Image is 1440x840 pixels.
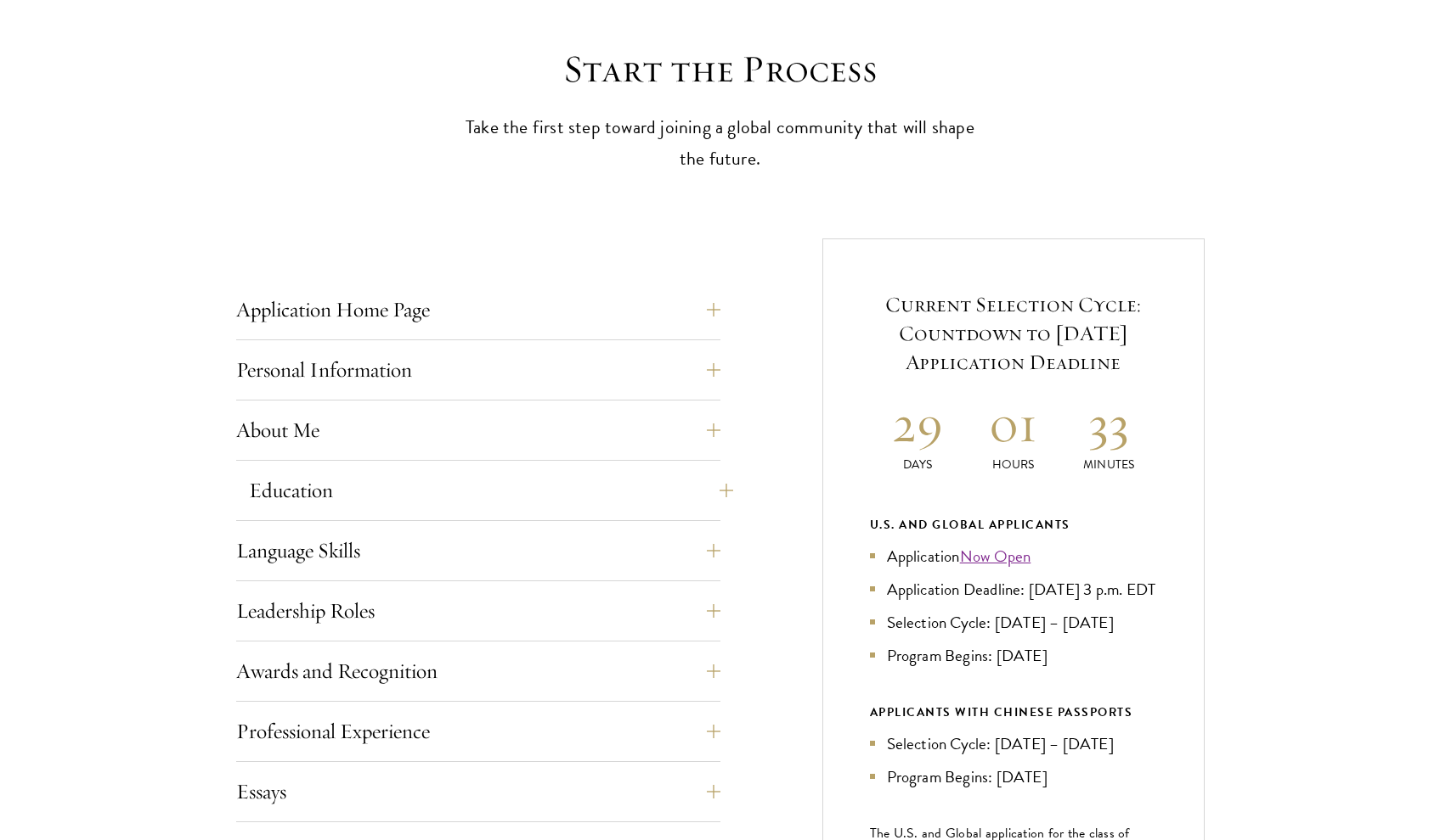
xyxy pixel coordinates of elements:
button: Language Skills [236,530,720,571]
h2: Start the Process [457,46,984,93]
h5: Current Selection Cycle: Countdown to [DATE] Application Deadline [870,290,1157,377]
h2: 29 [870,392,966,456]
p: Take the first step toward joining a global community that will shape the future. [457,112,984,175]
div: APPLICANTS WITH CHINESE PASSPORTS [870,702,1157,723]
button: Awards and Recognition [236,651,720,692]
h2: 01 [965,392,1061,456]
p: Minutes [1061,456,1157,473]
p: Hours [965,456,1061,473]
a: Now Open [960,544,1031,568]
li: Program Begins: [DATE] [870,764,1157,789]
div: U.S. and Global Applicants [870,514,1157,535]
button: Education [249,470,733,511]
h2: 33 [1061,392,1157,456]
button: Professional Experience [236,711,720,752]
button: Application Home Page [236,289,720,330]
li: Application [870,544,1157,568]
li: Selection Cycle: [DATE] – [DATE] [870,610,1157,635]
li: Selection Cycle: [DATE] – [DATE] [870,731,1157,756]
button: About Me [236,410,720,451]
li: Application Deadline: [DATE] 3 p.m. EDT [870,577,1157,602]
button: Personal Information [236,350,720,390]
button: Essays [236,771,720,812]
p: Days [870,456,966,473]
button: Leadership Roles [236,591,720,631]
li: Program Begins: [DATE] [870,643,1157,668]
